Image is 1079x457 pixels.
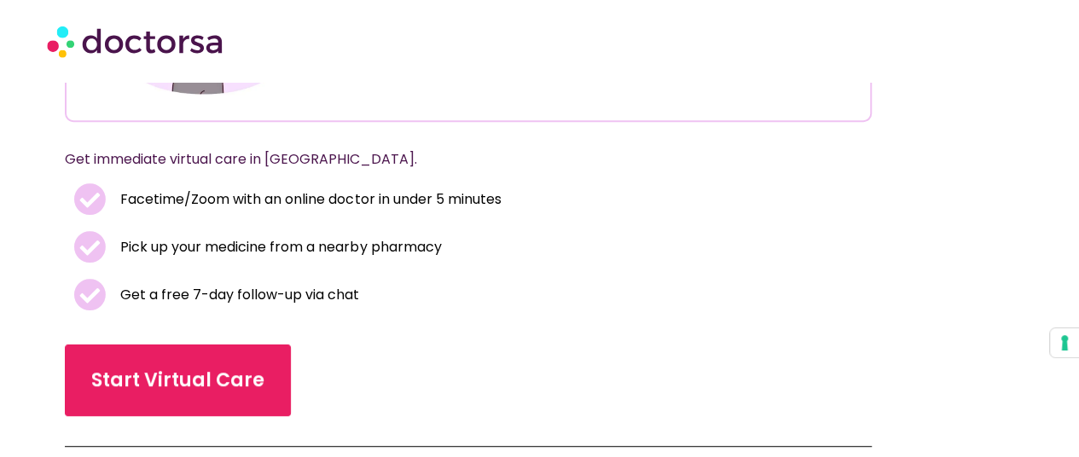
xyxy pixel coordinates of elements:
[116,188,501,211] span: Facetime/Zoom with an online doctor in under 5 minutes
[65,344,291,416] a: Start Virtual Care
[91,367,264,394] span: Start Virtual Care
[1050,328,1079,357] button: Your consent preferences for tracking technologies
[116,283,359,307] span: Get a free 7-day follow-up via chat
[65,148,831,171] p: Get immediate virtual care in [GEOGRAPHIC_DATA].
[116,235,441,259] span: Pick up your medicine from a nearby pharmacy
